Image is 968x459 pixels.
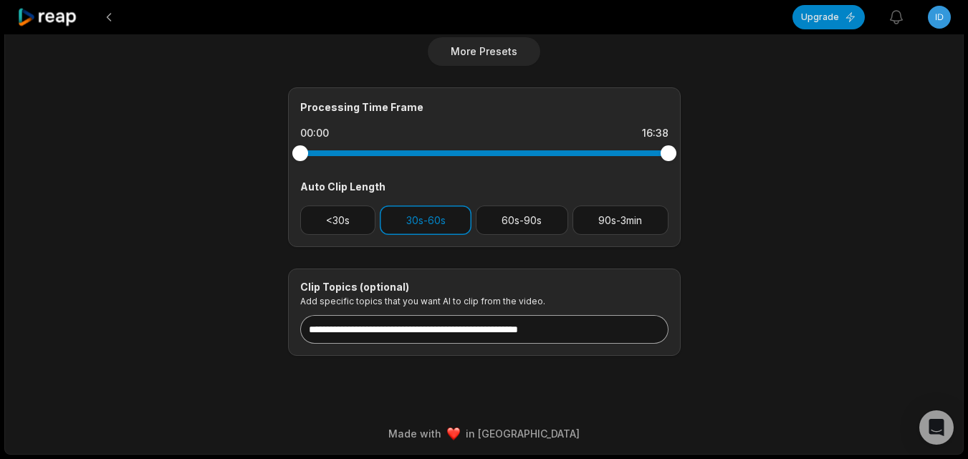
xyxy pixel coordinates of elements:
img: heart emoji [447,427,460,440]
button: Upgrade [792,5,865,29]
div: Auto Clip Length [300,179,669,194]
button: 30s-60s [380,206,471,235]
p: Add specific topics that you want AI to clip from the video. [300,296,669,306]
button: More Presets [428,37,540,66]
button: <30s [300,206,376,235]
div: Made with in [GEOGRAPHIC_DATA] [18,426,950,441]
div: Clip Topics (optional) [300,281,669,294]
div: 16:38 [642,126,669,140]
button: 90s-3min [572,206,669,235]
button: 60s-90s [476,206,568,235]
div: 00:00 [300,126,329,140]
div: Open Intercom Messenger [919,410,954,445]
div: Processing Time Frame [300,100,669,115]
